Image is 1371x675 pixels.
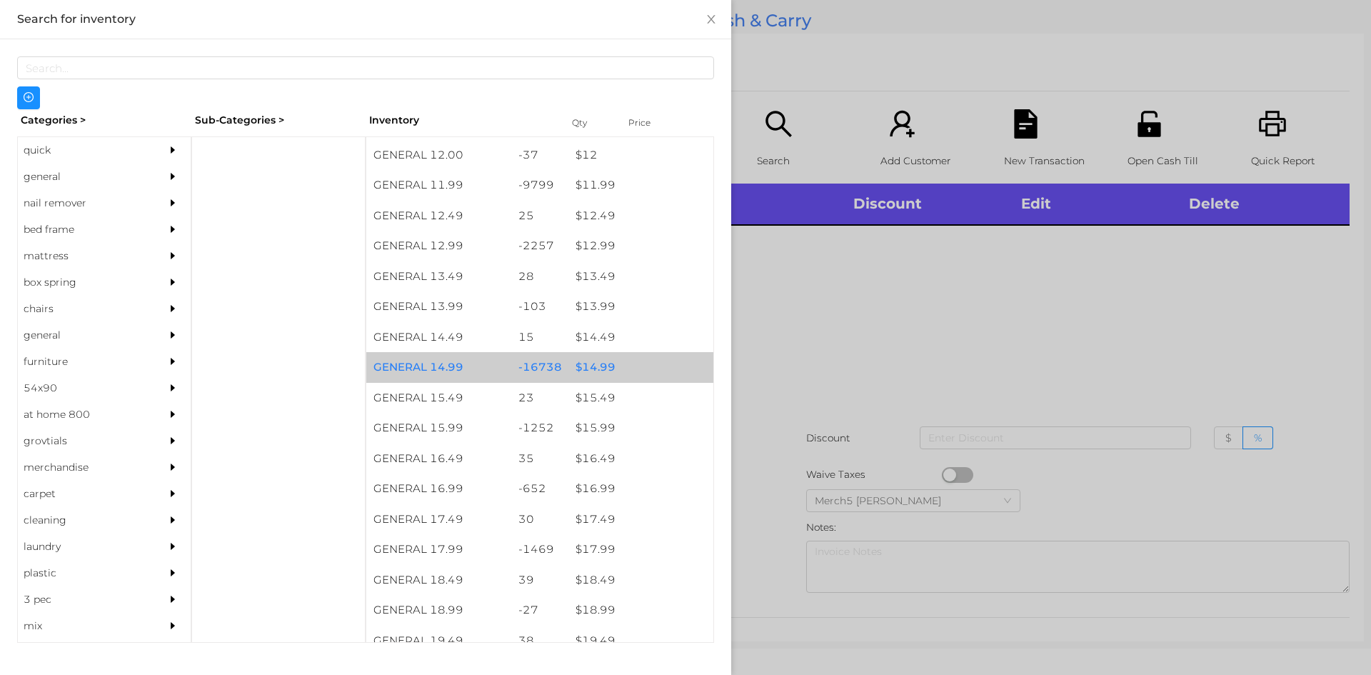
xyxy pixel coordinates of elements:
div: 3 pec [18,586,148,613]
div: Qty [568,113,611,133]
div: $ 16.49 [568,444,713,474]
div: $ 14.49 [568,322,713,353]
div: 15 [511,322,569,353]
div: nail remover [18,190,148,216]
div: $ 14.99 [568,352,713,383]
div: -27 [511,595,569,626]
div: furniture [18,349,148,375]
div: GENERAL 12.49 [366,201,511,231]
div: $ 15.99 [568,413,713,444]
div: 39 [511,565,569,596]
div: general [18,322,148,349]
div: GENERAL 14.99 [366,352,511,383]
i: icon: caret-right [168,277,178,287]
div: chairs [18,296,148,322]
div: -652 [511,474,569,504]
div: GENERAL 17.99 [366,534,511,565]
div: mix [18,613,148,639]
div: merchandise [18,454,148,481]
i: icon: caret-right [168,224,178,234]
i: icon: caret-right [168,198,178,208]
i: icon: close [705,14,717,25]
div: 35 [511,444,569,474]
div: $ 17.49 [568,504,713,535]
i: icon: caret-right [168,356,178,366]
i: icon: caret-right [168,383,178,393]
div: GENERAL 16.49 [366,444,511,474]
i: icon: caret-right [168,568,178,578]
i: icon: caret-right [168,621,178,631]
div: 54x90 [18,375,148,401]
i: icon: caret-right [168,145,178,155]
i: icon: caret-right [168,171,178,181]
div: laundry [18,534,148,560]
div: Categories > [17,109,191,131]
i: icon: caret-right [168,304,178,314]
div: $ 11.99 [568,170,713,201]
div: carpet [18,481,148,507]
div: appliances [18,639,148,666]
i: icon: caret-right [168,462,178,472]
div: $ 18.49 [568,565,713,596]
div: $ 12.49 [568,201,713,231]
div: -9799 [511,170,569,201]
div: $ 19.49 [568,626,713,656]
div: -37 [511,140,569,171]
div: cleaning [18,507,148,534]
div: GENERAL 11.99 [366,170,511,201]
div: 30 [511,504,569,535]
div: $ 12.99 [568,231,713,261]
div: Sub-Categories > [191,109,366,131]
div: $ 12 [568,140,713,171]
button: icon: plus-circle [17,86,40,109]
div: GENERAL 18.99 [366,595,511,626]
div: GENERAL 19.49 [366,626,511,656]
div: Price [625,113,682,133]
div: 38 [511,626,569,656]
div: $ 18.99 [568,595,713,626]
i: icon: caret-right [168,594,178,604]
div: GENERAL 17.49 [366,504,511,535]
div: grovtials [18,428,148,454]
div: GENERAL 15.49 [366,383,511,414]
div: mattress [18,243,148,269]
div: plastic [18,560,148,586]
div: -16738 [511,352,569,383]
div: box spring [18,269,148,296]
div: GENERAL 18.49 [366,565,511,596]
div: -2257 [511,231,569,261]
div: GENERAL 12.00 [366,140,511,171]
div: $ 13.99 [568,291,713,322]
div: Search for inventory [17,11,714,27]
div: $ 13.49 [568,261,713,292]
i: icon: caret-right [168,330,178,340]
div: 25 [511,201,569,231]
div: GENERAL 16.99 [366,474,511,504]
div: quick [18,137,148,164]
div: Inventory [369,113,554,128]
div: $ 16.99 [568,474,713,504]
div: -103 [511,291,569,322]
input: Search... [17,56,714,79]
div: GENERAL 15.99 [366,413,511,444]
div: GENERAL 14.49 [366,322,511,353]
div: GENERAL 12.99 [366,231,511,261]
div: general [18,164,148,190]
i: icon: caret-right [168,409,178,419]
i: icon: caret-right [168,436,178,446]
i: icon: caret-right [168,489,178,499]
div: $ 15.49 [568,383,713,414]
div: 28 [511,261,569,292]
i: icon: caret-right [168,251,178,261]
i: icon: caret-right [168,541,178,551]
i: icon: caret-right [168,515,178,525]
div: GENERAL 13.49 [366,261,511,292]
div: at home 800 [18,401,148,428]
div: 23 [511,383,569,414]
div: GENERAL 13.99 [366,291,511,322]
div: -1469 [511,534,569,565]
div: -1252 [511,413,569,444]
div: $ 17.99 [568,534,713,565]
div: bed frame [18,216,148,243]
